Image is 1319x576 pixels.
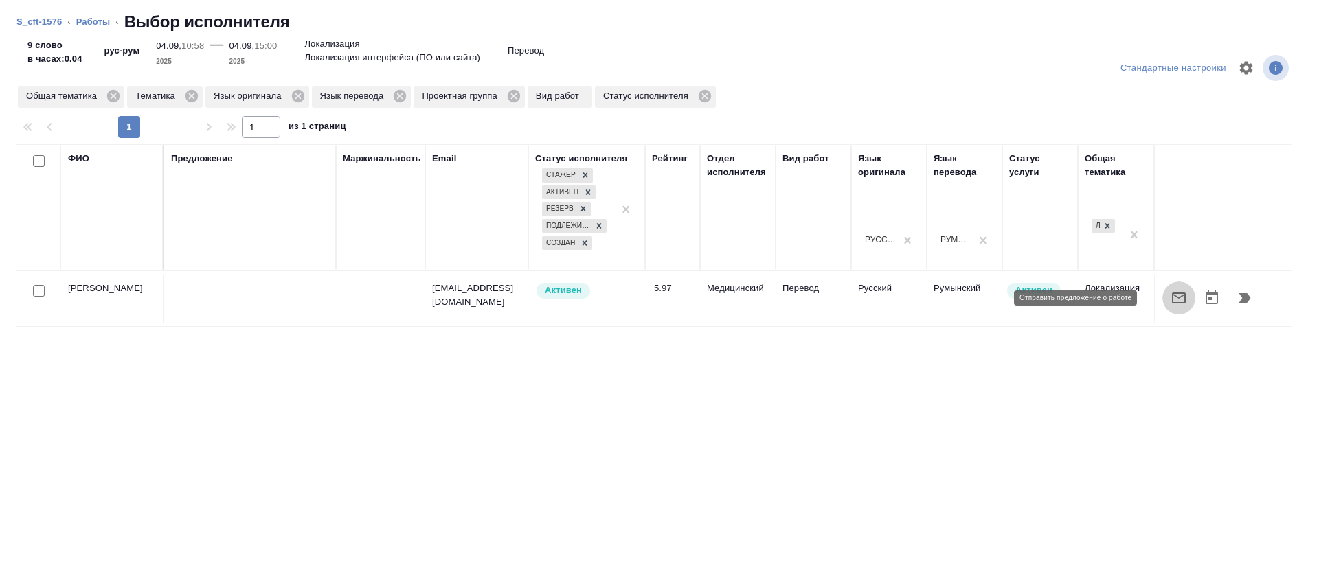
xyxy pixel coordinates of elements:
div: Предложение [171,152,233,165]
p: Перевод [508,44,544,58]
p: Перевод [782,281,844,295]
li: ‹ [115,15,118,29]
button: Продолжить [1228,281,1261,314]
div: Общая тематика [1085,152,1147,179]
div: Статус исполнителя [535,152,627,165]
p: Проектная группа [422,89,501,103]
p: Общая тематика [26,89,102,103]
div: Стажер [542,168,578,183]
div: Активен [542,185,580,200]
p: Статус исполнителя [603,89,693,103]
span: Посмотреть информацию [1263,55,1292,81]
p: Вид работ [536,89,584,103]
div: Стажер, Активен, Резерв, Подлежит внедрению, Создан [541,235,594,252]
td: Не рекомендован [1153,275,1229,323]
p: Активен [1015,284,1052,297]
div: — [210,33,223,69]
li: ‹ [67,15,70,29]
td: Медицинский [700,275,776,323]
div: split button [1117,58,1230,79]
p: Язык перевода [320,89,389,103]
div: Общая тематика [18,86,124,108]
p: 04.09, [229,41,254,51]
div: Стажер, Активен, Резерв, Подлежит внедрению, Создан [541,167,594,184]
td: Локализация [1078,275,1153,323]
div: Язык оригинала [205,86,309,108]
div: Язык оригинала [858,152,920,179]
td: [PERSON_NAME] [61,275,164,323]
p: Язык оригинала [214,89,286,103]
p: 10:58 [181,41,204,51]
div: Рядовой исполнитель: назначай с учетом рейтинга [535,281,638,300]
h2: Выбор исполнителя [124,11,290,33]
div: Создан [542,236,577,251]
div: Проектная группа [414,86,524,108]
span: из 1 страниц [289,118,346,138]
div: Вид работ [782,152,829,165]
div: Язык перевода [312,86,412,108]
p: 04.09, [156,41,181,51]
button: Открыть календарь загрузки [1195,281,1228,314]
div: Стажер, Активен, Резерв, Подлежит внедрению, Создан [541,218,608,235]
div: ФИО [68,152,89,165]
div: Отдел исполнителя [707,152,769,179]
div: Статус исполнителя [595,86,716,108]
input: Выбери исполнителей, чтобы отправить приглашение на работу [33,285,45,297]
div: Рейтинг [652,152,688,165]
div: Маржинальность [343,152,421,165]
div: Статус услуги [1009,152,1071,179]
nav: breadcrumb [16,11,1303,33]
p: Локализация [304,37,359,51]
span: Настроить таблицу [1230,51,1263,84]
p: 15:00 [254,41,277,51]
div: Резерв [542,202,576,216]
p: Активен [545,284,582,297]
td: Русский [851,275,927,323]
div: 5.97 [654,281,693,295]
div: Локализация [1090,218,1116,235]
div: Стажер, Активен, Резерв, Подлежит внедрению, Создан [541,200,592,218]
a: S_cft-1576 [16,16,62,27]
div: Локализация [1092,219,1100,233]
p: Тематика [135,89,180,103]
a: Работы [76,16,111,27]
div: Тематика [127,86,203,108]
p: [EMAIL_ADDRESS][DOMAIN_NAME] [432,281,521,309]
div: Email [432,152,456,165]
div: Румынский [940,234,972,246]
td: Румынский [927,275,1002,323]
div: Язык перевода [934,152,995,179]
div: Русский [865,234,897,246]
div: Подлежит внедрению [542,219,591,233]
p: 9 слово [27,38,82,52]
div: Стажер, Активен, Резерв, Подлежит внедрению, Создан [541,184,597,201]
